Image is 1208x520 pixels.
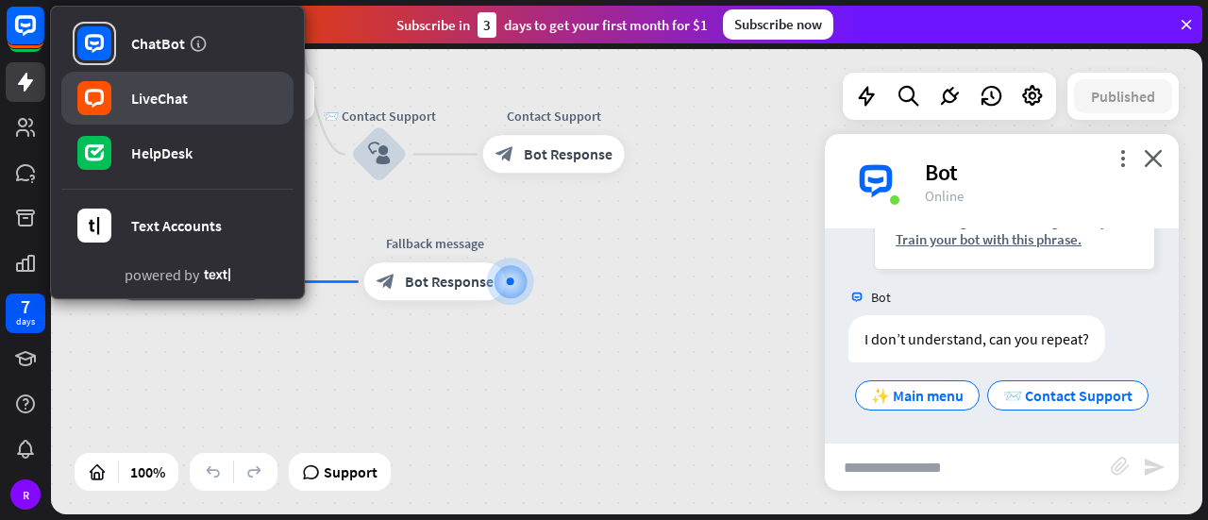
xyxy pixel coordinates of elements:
button: Open LiveChat chat widget [15,8,72,64]
span: ✨ Main menu [871,386,964,405]
span: 📨 Contact Support [1003,386,1132,405]
div: Subscribe in days to get your first month for $1 [396,12,708,38]
div: Contact Support [469,108,639,126]
div: 3 [478,12,496,38]
div: Train your bot with this phrase. [896,230,1133,248]
button: Published [1074,79,1172,113]
span: Bot Response [524,145,612,164]
a: 7 days [6,294,45,333]
i: block_bot_response [495,145,514,164]
i: send [1143,456,1166,478]
div: 100% [125,457,171,487]
div: 📨 Contact Support [323,108,436,126]
div: Fallback message [350,235,520,254]
div: R [10,479,41,510]
i: block_bot_response [377,273,395,292]
div: days [16,315,35,328]
span: Bot [871,289,891,306]
span: Bot Response [405,273,494,292]
i: block_attachment [1111,457,1130,476]
i: close [1144,149,1163,167]
i: block_user_input [368,143,391,166]
i: more_vert [1114,149,1132,167]
div: Bot [925,158,1156,187]
div: Online [925,187,1156,205]
span: Support [324,457,377,487]
div: Subscribe now [723,9,833,40]
div: 7 [21,298,30,315]
div: I don’t understand, can you repeat? [848,315,1105,362]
